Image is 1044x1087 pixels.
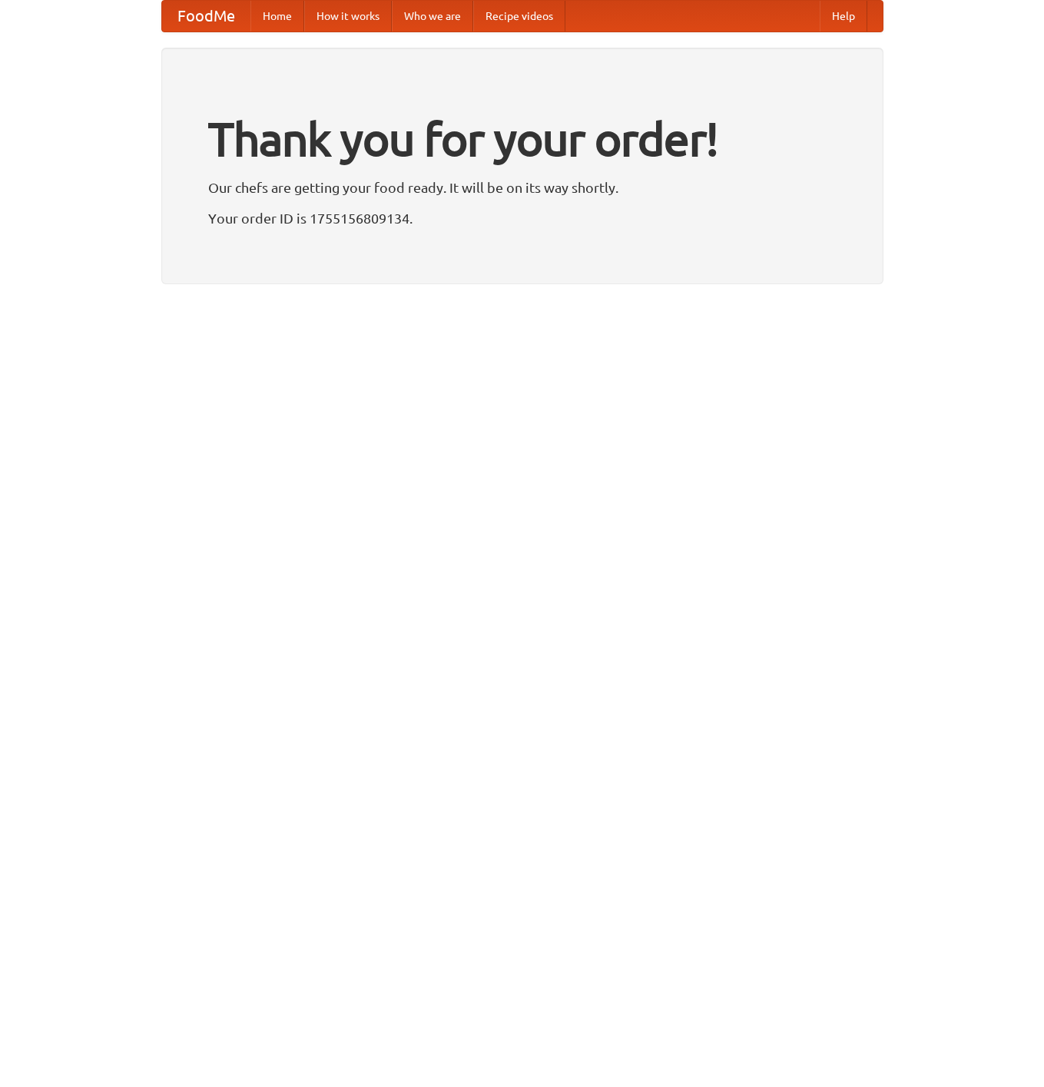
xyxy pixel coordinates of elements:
a: How it works [304,1,392,31]
h1: Thank you for your order! [208,102,837,176]
a: Help [820,1,867,31]
a: Who we are [392,1,473,31]
a: Home [250,1,304,31]
a: Recipe videos [473,1,565,31]
p: Our chefs are getting your food ready. It will be on its way shortly. [208,176,837,199]
a: FoodMe [162,1,250,31]
p: Your order ID is 1755156809134. [208,207,837,230]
